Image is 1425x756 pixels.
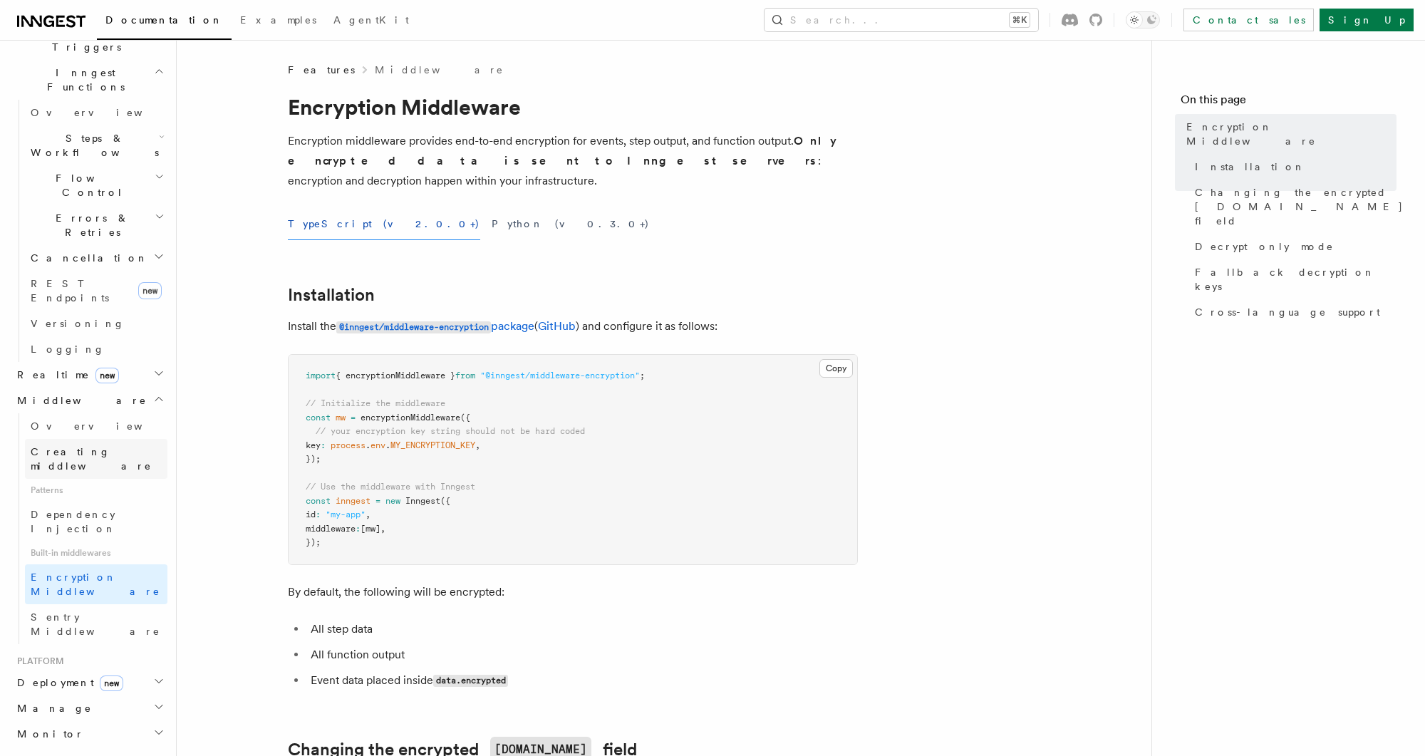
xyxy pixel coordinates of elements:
[390,440,475,450] span: MY_ENCRYPTION_KEY
[306,524,356,534] span: middleware
[336,321,491,333] code: @inngest/middleware-encryption
[333,14,409,26] span: AgentKit
[31,107,177,118] span: Overview
[11,60,167,100] button: Inngest Functions
[385,496,400,506] span: new
[11,701,92,715] span: Manage
[11,675,123,690] span: Deployment
[1126,11,1160,29] button: Toggle dark mode
[31,446,152,472] span: Creating middleware
[25,251,148,265] span: Cancellation
[25,245,167,271] button: Cancellation
[361,413,460,423] span: encryptionMiddleware
[1183,9,1314,31] a: Contact sales
[475,440,480,450] span: ,
[765,9,1038,31] button: Search...⌘K
[25,171,155,200] span: Flow Control
[336,413,346,423] span: mw
[288,208,480,240] button: TypeScript (v2.0.0+)
[1181,91,1396,114] h4: On this page
[480,371,640,380] span: "@inngest/middleware-encryption"
[538,319,576,333] a: GitHub
[11,388,167,413] button: Middleware
[97,4,232,40] a: Documentation
[25,413,167,439] a: Overview
[11,695,167,721] button: Manage
[306,496,331,506] span: const
[25,165,167,205] button: Flow Control
[492,208,650,240] button: Python (v0.3.0+)
[1189,180,1396,234] a: Changing the encrypted [DOMAIN_NAME] field
[375,496,380,506] span: =
[288,285,375,305] a: Installation
[331,440,366,450] span: process
[31,343,105,355] span: Logging
[306,482,475,492] span: // Use the middleware with Inngest
[25,211,155,239] span: Errors & Retries
[306,619,858,639] li: All step data
[25,564,167,604] a: Encryption Middleware
[1189,259,1396,299] a: Fallback decryption keys
[25,502,167,542] a: Dependency Injection
[321,440,326,450] span: :
[336,371,455,380] span: { encryptionMiddleware }
[25,479,167,502] span: Patterns
[25,100,167,125] a: Overview
[1010,13,1030,27] kbd: ⌘K
[385,440,390,450] span: .
[11,362,167,388] button: Realtimenew
[11,26,155,54] span: Events & Triggers
[356,524,361,534] span: :
[366,509,370,519] span: ,
[25,125,167,165] button: Steps & Workflows
[288,582,858,602] p: By default, the following will be encrypted:
[11,727,84,741] span: Monitor
[1186,120,1396,148] span: Encryption Middleware
[1189,234,1396,259] a: Decrypt only mode
[1181,114,1396,154] a: Encryption Middleware
[25,311,167,336] a: Versioning
[433,675,508,687] code: data.encrypted
[1195,160,1305,174] span: Installation
[306,398,445,408] span: // Initialize the middleware
[95,368,119,383] span: new
[11,100,167,362] div: Inngest Functions
[31,509,116,534] span: Dependency Injection
[11,670,167,695] button: Deploymentnew
[138,282,162,299] span: new
[325,4,418,38] a: AgentKit
[306,645,858,665] li: All function output
[306,413,331,423] span: const
[460,413,470,423] span: ({
[31,571,160,597] span: Encryption Middleware
[1195,265,1396,294] span: Fallback decryption keys
[306,670,858,691] li: Event data placed inside
[232,4,325,38] a: Examples
[31,318,125,329] span: Versioning
[1189,154,1396,180] a: Installation
[288,131,858,191] p: Encryption middleware provides end-to-end encryption for events, step output, and function output...
[819,359,853,378] button: Copy
[361,524,380,534] span: [mw]
[306,509,316,519] span: id
[405,496,440,506] span: Inngest
[31,278,109,304] span: REST Endpoints
[336,496,370,506] span: inngest
[440,496,450,506] span: ({
[25,131,159,160] span: Steps & Workflows
[306,537,321,547] span: });
[288,316,858,337] p: Install the ( ) and configure it as follows:
[316,509,321,519] span: :
[11,66,154,94] span: Inngest Functions
[11,413,167,644] div: Middleware
[11,721,167,747] button: Monitor
[351,413,356,423] span: =
[25,271,167,311] a: REST Endpointsnew
[240,14,316,26] span: Examples
[25,604,167,644] a: Sentry Middleware
[375,63,504,77] a: Middleware
[11,656,64,667] span: Platform
[11,20,167,60] button: Events & Triggers
[306,454,321,464] span: });
[11,368,119,382] span: Realtime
